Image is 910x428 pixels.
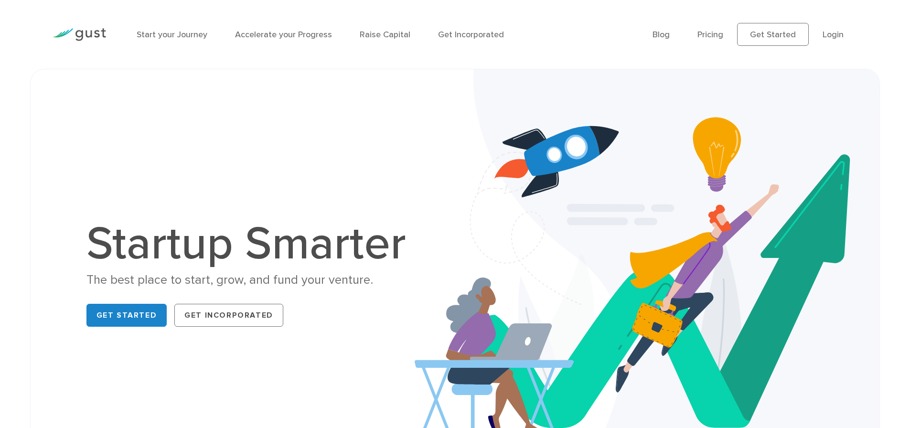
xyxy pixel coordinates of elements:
[86,304,167,327] a: Get Started
[86,221,416,267] h1: Startup Smarter
[653,30,670,40] a: Blog
[697,30,723,40] a: Pricing
[174,304,283,327] a: Get Incorporated
[86,272,416,289] div: The best place to start, grow, and fund your venture.
[438,30,504,40] a: Get Incorporated
[137,30,207,40] a: Start your Journey
[53,28,106,41] img: Gust Logo
[823,30,844,40] a: Login
[737,23,809,46] a: Get Started
[360,30,410,40] a: Raise Capital
[235,30,332,40] a: Accelerate your Progress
